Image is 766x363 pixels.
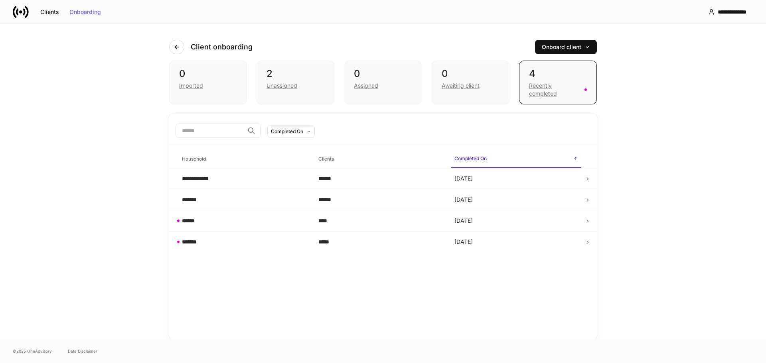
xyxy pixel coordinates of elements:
div: Onboard client [542,44,590,50]
h6: Completed On [454,155,487,162]
div: 4 [529,67,587,80]
button: Onboarding [64,6,106,18]
div: 4Recently completed [519,61,597,104]
div: Awaiting client [442,82,480,90]
div: Onboarding [69,9,101,15]
button: Onboard client [535,40,597,54]
div: 2 [267,67,324,80]
div: 0Assigned [344,61,422,104]
div: Clients [40,9,59,15]
div: 0Imported [169,61,247,104]
span: Clients [315,151,445,167]
td: [DATE] [448,189,584,210]
h4: Client onboarding [191,42,253,52]
button: Completed On [267,125,315,138]
td: [DATE] [448,168,584,189]
div: Assigned [354,82,378,90]
div: Imported [179,82,203,90]
h6: Household [182,155,206,163]
div: 2Unassigned [257,61,334,104]
div: 0Awaiting client [432,61,509,104]
div: 0 [442,67,499,80]
td: [DATE] [448,210,584,232]
td: [DATE] [448,232,584,253]
span: Completed On [451,151,581,168]
a: Data Disclaimer [68,348,97,354]
span: Household [179,151,309,167]
div: 0 [179,67,237,80]
div: Completed On [271,128,303,135]
div: Recently completed [529,82,580,98]
div: 0 [354,67,412,80]
button: Clients [35,6,64,18]
span: © 2025 OneAdvisory [13,348,52,354]
div: Unassigned [267,82,297,90]
h6: Clients [318,155,334,163]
